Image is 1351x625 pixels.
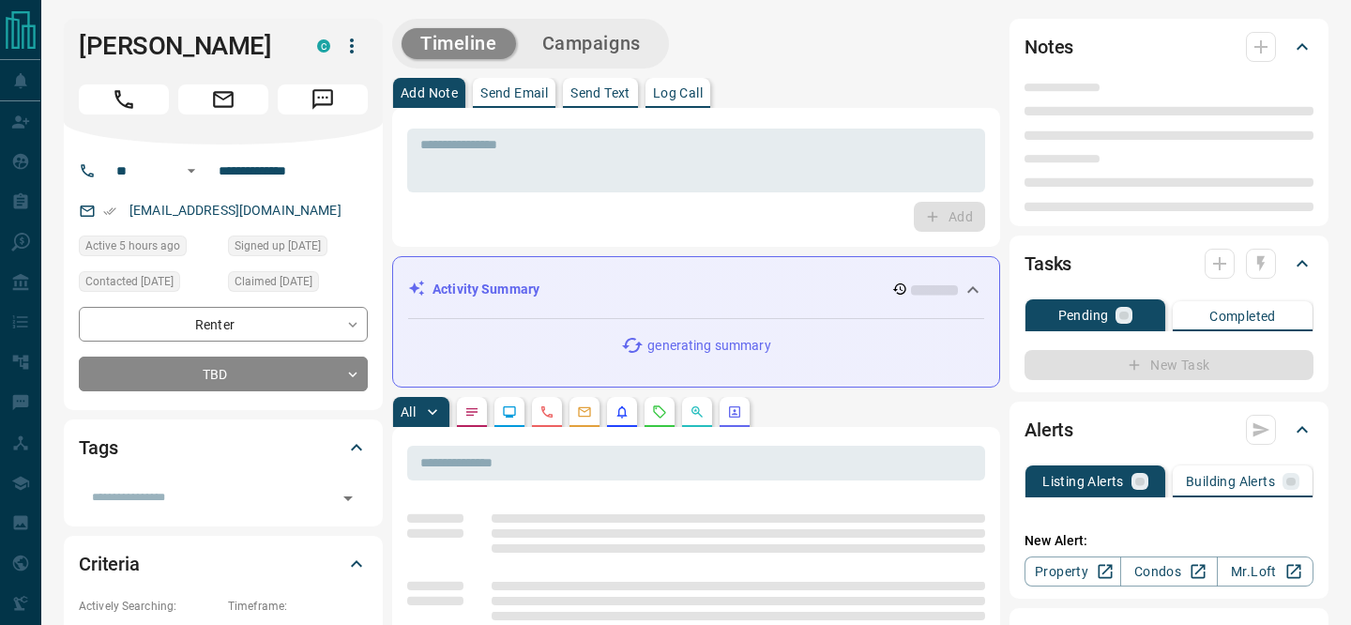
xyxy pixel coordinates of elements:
[79,541,368,587] div: Criteria
[79,598,219,615] p: Actively Searching:
[335,485,361,511] button: Open
[615,404,630,419] svg: Listing Alerts
[577,404,592,419] svg: Emails
[180,160,203,182] button: Open
[79,236,219,262] div: Mon Sep 15 2025
[1209,310,1276,323] p: Completed
[1058,309,1109,322] p: Pending
[539,404,554,419] svg: Calls
[570,86,630,99] p: Send Text
[433,280,539,299] p: Activity Summary
[1120,556,1217,587] a: Condos
[79,425,368,470] div: Tags
[727,404,742,419] svg: Agent Actions
[278,84,368,114] span: Message
[524,28,660,59] button: Campaigns
[1025,32,1073,62] h2: Notes
[79,433,117,463] h2: Tags
[1025,241,1313,286] div: Tasks
[129,203,342,218] a: [EMAIL_ADDRESS][DOMAIN_NAME]
[1025,249,1071,279] h2: Tasks
[1025,556,1121,587] a: Property
[79,84,169,114] span: Call
[235,236,321,255] span: Signed up [DATE]
[401,405,416,419] p: All
[690,404,705,419] svg: Opportunities
[1042,475,1124,488] p: Listing Alerts
[1025,415,1073,445] h2: Alerts
[317,39,330,53] div: condos.ca
[1217,556,1313,587] a: Mr.Loft
[401,86,458,99] p: Add Note
[79,357,368,391] div: TBD
[1025,531,1313,551] p: New Alert:
[480,86,548,99] p: Send Email
[1025,24,1313,69] div: Notes
[228,598,368,615] p: Timeframe:
[85,236,180,255] span: Active 5 hours ago
[408,272,984,307] div: Activity Summary
[79,271,219,297] div: Tue Sep 10 2024
[79,31,289,61] h1: [PERSON_NAME]
[502,404,517,419] svg: Lead Browsing Activity
[103,205,116,218] svg: Email Verified
[402,28,516,59] button: Timeline
[85,272,174,291] span: Contacted [DATE]
[228,271,368,297] div: Fri Sep 13 2024
[652,404,667,419] svg: Requests
[178,84,268,114] span: Email
[1025,407,1313,452] div: Alerts
[228,236,368,262] div: Tue Sep 10 2024
[79,307,368,342] div: Renter
[653,86,703,99] p: Log Call
[79,549,140,579] h2: Criteria
[647,336,770,356] p: generating summary
[1186,475,1275,488] p: Building Alerts
[235,272,312,291] span: Claimed [DATE]
[464,404,479,419] svg: Notes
